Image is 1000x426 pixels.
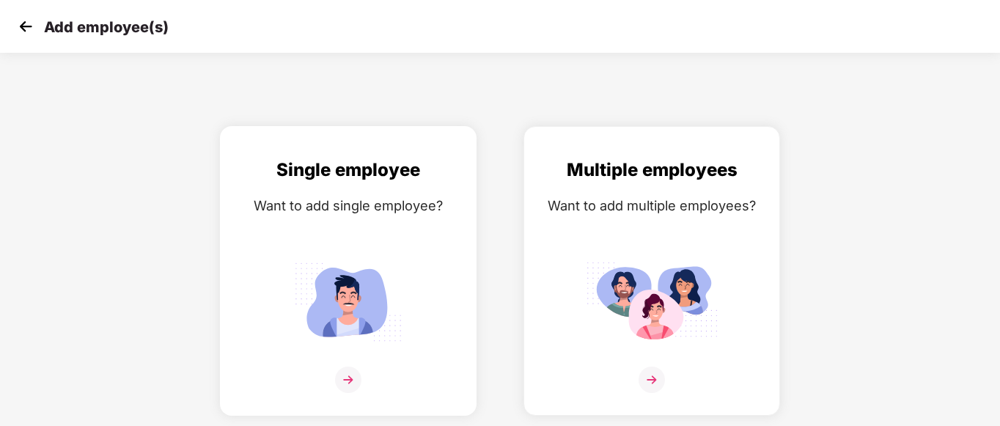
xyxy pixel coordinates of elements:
[15,15,37,37] img: svg+xml;base64,PHN2ZyB4bWxucz0iaHR0cDovL3d3dy53My5vcmcvMjAwMC9zdmciIHdpZHRoPSIzMCIgaGVpZ2h0PSIzMC...
[282,256,414,348] img: svg+xml;base64,PHN2ZyB4bWxucz0iaHR0cDovL3d3dy53My5vcmcvMjAwMC9zdmciIGlkPSJTaW5nbGVfZW1wbG95ZWUiIH...
[586,256,718,348] img: svg+xml;base64,PHN2ZyB4bWxucz0iaHR0cDovL3d3dy53My5vcmcvMjAwMC9zdmciIGlkPSJNdWx0aXBsZV9lbXBsb3llZS...
[639,367,665,393] img: svg+xml;base64,PHN2ZyB4bWxucz0iaHR0cDovL3d3dy53My5vcmcvMjAwMC9zdmciIHdpZHRoPSIzNiIgaGVpZ2h0PSIzNi...
[44,18,169,36] p: Add employee(s)
[335,367,361,393] img: svg+xml;base64,PHN2ZyB4bWxucz0iaHR0cDovL3d3dy53My5vcmcvMjAwMC9zdmciIHdpZHRoPSIzNiIgaGVpZ2h0PSIzNi...
[235,195,461,216] div: Want to add single employee?
[235,156,461,184] div: Single employee
[539,156,765,184] div: Multiple employees
[539,195,765,216] div: Want to add multiple employees?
